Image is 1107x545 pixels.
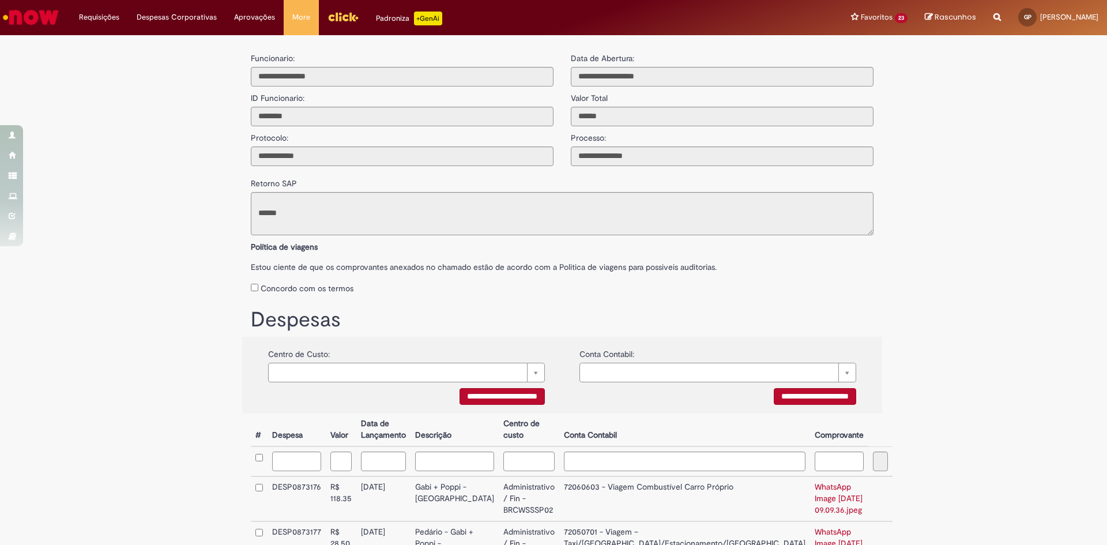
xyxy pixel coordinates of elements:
th: Data de Lançamento [356,414,411,446]
th: Despesa [268,414,326,446]
td: Gabi + Poppi - [GEOGRAPHIC_DATA] [411,476,499,521]
a: Limpar campo {0} [579,363,856,382]
th: Conta Contabil [559,414,810,446]
label: Concordo com os termos [261,283,353,294]
label: Valor Total [571,87,608,104]
th: Comprovante [810,414,868,446]
th: # [251,414,268,446]
td: WhatsApp Image [DATE] 09.09.36.jpeg [810,476,868,521]
img: click_logo_yellow_360x200.png [327,8,359,25]
td: [DATE] [356,476,411,521]
span: Requisições [79,12,119,23]
a: Rascunhos [925,12,976,23]
span: 23 [895,13,908,23]
span: Rascunhos [935,12,976,22]
span: GP [1024,13,1031,21]
div: Padroniza [376,12,442,25]
td: R$ 118.35 [326,476,356,521]
label: Estou ciente de que os comprovantes anexados no chamado estão de acordo com a Politica de viagens... [251,255,873,273]
label: Processo: [571,126,606,144]
p: +GenAi [414,12,442,25]
span: Aprovações [234,12,275,23]
th: Centro de custo [499,414,559,446]
label: Retorno SAP [251,172,297,189]
span: Favoritos [861,12,893,23]
td: 72060603 - Viagem Combustível Carro Próprio [559,476,810,521]
th: Descrição [411,414,499,446]
span: [PERSON_NAME] [1040,12,1098,22]
img: ServiceNow [1,6,61,29]
label: Data de Abertura: [571,52,634,64]
label: Funcionario: [251,52,295,64]
label: Conta Contabil: [579,343,634,360]
h1: Despesas [251,309,873,332]
a: WhatsApp Image [DATE] 09.09.36.jpeg [815,482,863,515]
label: ID Funcionario: [251,87,304,104]
td: Administrativo / Fin - BRCWSSSP02 [499,476,559,521]
a: Limpar campo {0} [268,363,545,382]
label: Protocolo: [251,126,288,144]
th: Valor [326,414,356,446]
label: Centro de Custo: [268,343,330,360]
b: Política de viagens [251,242,318,252]
td: DESP0873176 [268,476,326,521]
span: More [292,12,310,23]
span: Despesas Corporativas [137,12,217,23]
